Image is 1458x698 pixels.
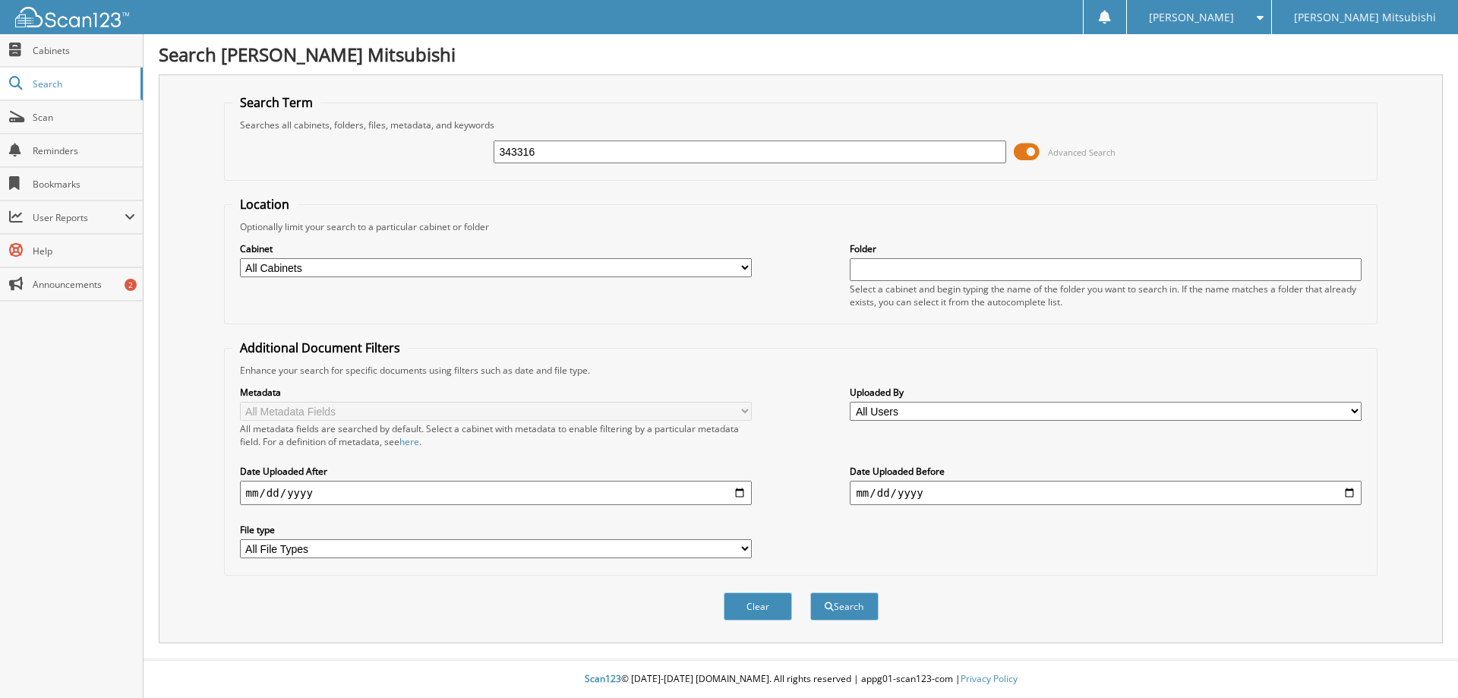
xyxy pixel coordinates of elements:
div: All metadata fields are searched by default. Select a cabinet with metadata to enable filtering b... [240,422,752,448]
button: Clear [724,592,792,621]
span: Cabinets [33,44,135,57]
div: © [DATE]-[DATE] [DOMAIN_NAME]. All rights reserved | appg01-scan123-com | [144,661,1458,698]
a: here [399,435,419,448]
div: Optionally limit your search to a particular cabinet or folder [232,220,1370,233]
img: scan123-logo-white.svg [15,7,129,27]
label: Date Uploaded After [240,465,752,478]
span: Scan [33,111,135,124]
label: Uploaded By [850,386,1362,399]
span: Announcements [33,278,135,291]
label: Date Uploaded Before [850,465,1362,478]
span: [PERSON_NAME] Mitsubishi [1294,13,1436,22]
span: Advanced Search [1048,147,1116,158]
iframe: Chat Widget [1382,625,1458,698]
div: 2 [125,279,137,291]
legend: Additional Document Filters [232,340,408,356]
label: Metadata [240,386,752,399]
input: start [240,481,752,505]
label: Cabinet [240,242,752,255]
div: Enhance your search for specific documents using filters such as date and file type. [232,364,1370,377]
button: Search [810,592,879,621]
legend: Location [232,196,297,213]
input: end [850,481,1362,505]
h1: Search [PERSON_NAME] Mitsubishi [159,42,1443,67]
span: User Reports [33,211,125,224]
span: Bookmarks [33,178,135,191]
span: [PERSON_NAME] [1149,13,1234,22]
div: Select a cabinet and begin typing the name of the folder you want to search in. If the name match... [850,283,1362,308]
span: Reminders [33,144,135,157]
span: Search [33,77,133,90]
label: Folder [850,242,1362,255]
a: Privacy Policy [961,672,1018,685]
div: Searches all cabinets, folders, files, metadata, and keywords [232,118,1370,131]
label: File type [240,523,752,536]
legend: Search Term [232,94,320,111]
span: Scan123 [585,672,621,685]
span: Help [33,245,135,257]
